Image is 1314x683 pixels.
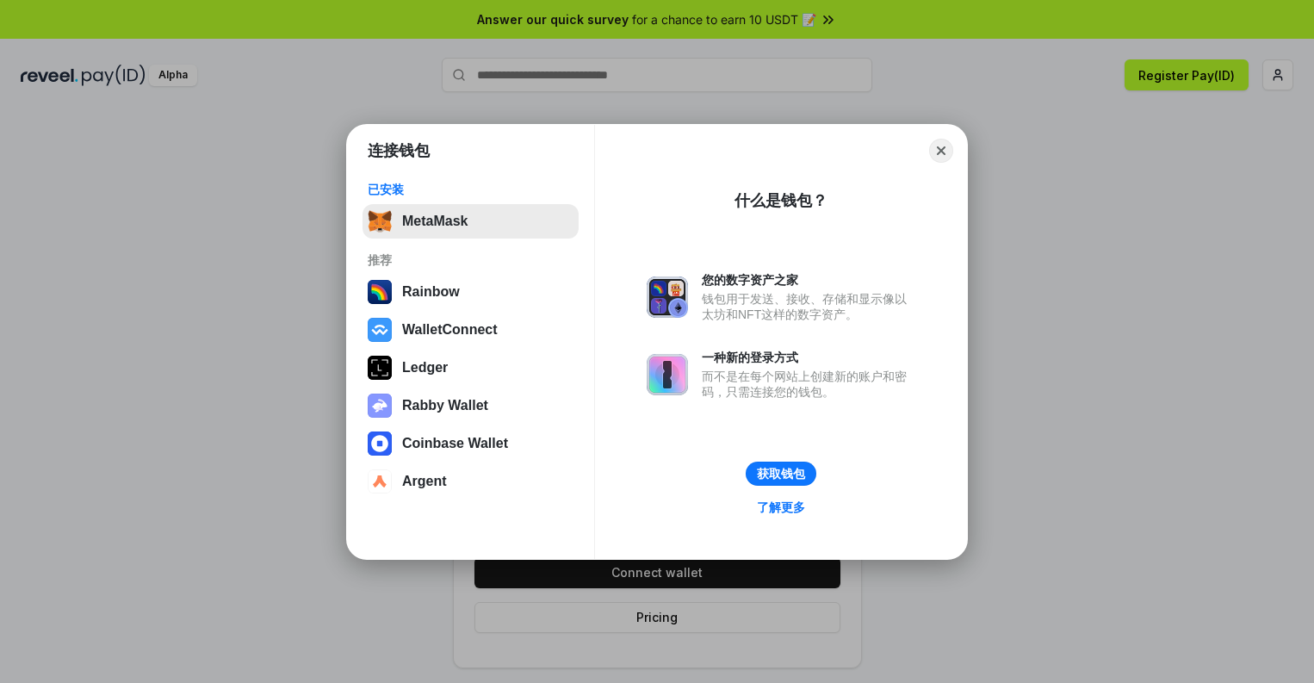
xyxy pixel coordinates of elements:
img: svg+xml,%3Csvg%20xmlns%3D%22http%3A%2F%2Fwww.w3.org%2F2000%2Fsvg%22%20fill%3D%22none%22%20viewBox... [647,354,688,395]
img: svg+xml,%3Csvg%20xmlns%3D%22http%3A%2F%2Fwww.w3.org%2F2000%2Fsvg%22%20fill%3D%22none%22%20viewBox... [368,394,392,418]
button: Ledger [363,351,579,385]
button: Rainbow [363,275,579,309]
div: 您的数字资产之家 [702,272,915,288]
button: 获取钱包 [746,462,816,486]
button: MetaMask [363,204,579,239]
img: svg+xml,%3Csvg%20width%3D%22120%22%20height%3D%22120%22%20viewBox%3D%220%200%20120%20120%22%20fil... [368,280,392,304]
img: svg+xml,%3Csvg%20fill%3D%22none%22%20height%3D%2233%22%20viewBox%3D%220%200%2035%2033%22%20width%... [368,209,392,233]
img: svg+xml,%3Csvg%20xmlns%3D%22http%3A%2F%2Fwww.w3.org%2F2000%2Fsvg%22%20fill%3D%22none%22%20viewBox... [647,276,688,318]
div: 已安装 [368,182,573,197]
div: 一种新的登录方式 [702,350,915,365]
div: 推荐 [368,252,573,268]
div: Coinbase Wallet [402,436,508,451]
div: 钱包用于发送、接收、存储和显示像以太坊和NFT这样的数字资产。 [702,291,915,322]
button: Close [929,139,953,163]
div: Ledger [402,360,448,376]
h1: 连接钱包 [368,140,430,161]
div: 什么是钱包？ [734,190,827,211]
div: 获取钱包 [757,466,805,481]
img: svg+xml,%3Csvg%20xmlns%3D%22http%3A%2F%2Fwww.w3.org%2F2000%2Fsvg%22%20width%3D%2228%22%20height%3... [368,356,392,380]
div: 了解更多 [757,500,805,515]
button: WalletConnect [363,313,579,347]
div: 而不是在每个网站上创建新的账户和密码，只需连接您的钱包。 [702,369,915,400]
div: Rainbow [402,284,460,300]
img: svg+xml,%3Csvg%20width%3D%2228%22%20height%3D%2228%22%20viewBox%3D%220%200%2028%2028%22%20fill%3D... [368,469,392,494]
div: Rabby Wallet [402,398,488,413]
div: WalletConnect [402,322,498,338]
div: Argent [402,474,447,489]
img: svg+xml,%3Csvg%20width%3D%2228%22%20height%3D%2228%22%20viewBox%3D%220%200%2028%2028%22%20fill%3D... [368,432,392,456]
div: MetaMask [402,214,468,229]
button: Rabby Wallet [363,388,579,423]
img: svg+xml,%3Csvg%20width%3D%2228%22%20height%3D%2228%22%20viewBox%3D%220%200%2028%2028%22%20fill%3D... [368,318,392,342]
a: 了解更多 [747,496,815,518]
button: Argent [363,464,579,499]
button: Coinbase Wallet [363,426,579,461]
